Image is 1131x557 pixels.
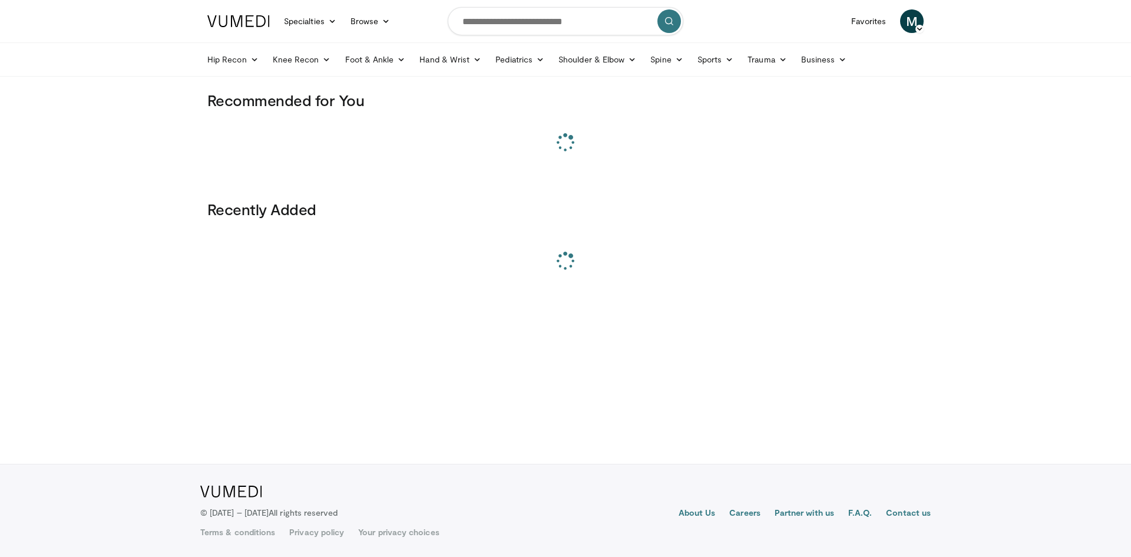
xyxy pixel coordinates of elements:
h3: Recently Added [207,200,924,219]
a: F.A.Q. [848,507,872,521]
img: VuMedi Logo [207,15,270,27]
a: Privacy policy [289,526,344,538]
p: © [DATE] – [DATE] [200,507,338,519]
input: Search topics, interventions [448,7,683,35]
a: M [900,9,924,33]
a: Specialties [277,9,343,33]
h3: Recommended for You [207,91,924,110]
img: VuMedi Logo [200,486,262,497]
a: Sports [690,48,741,71]
a: Hand & Wrist [412,48,488,71]
a: Your privacy choices [358,526,439,538]
a: Terms & conditions [200,526,275,538]
a: Spine [643,48,690,71]
a: Shoulder & Elbow [551,48,643,71]
a: Partner with us [775,507,834,521]
a: Favorites [844,9,893,33]
a: Hip Recon [200,48,266,71]
a: Browse [343,9,398,33]
a: Trauma [740,48,794,71]
a: Careers [729,507,760,521]
a: About Us [679,507,716,521]
a: Pediatrics [488,48,551,71]
span: All rights reserved [269,507,338,518]
a: Contact us [886,507,931,521]
a: Business [794,48,854,71]
a: Foot & Ankle [338,48,413,71]
a: Knee Recon [266,48,338,71]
